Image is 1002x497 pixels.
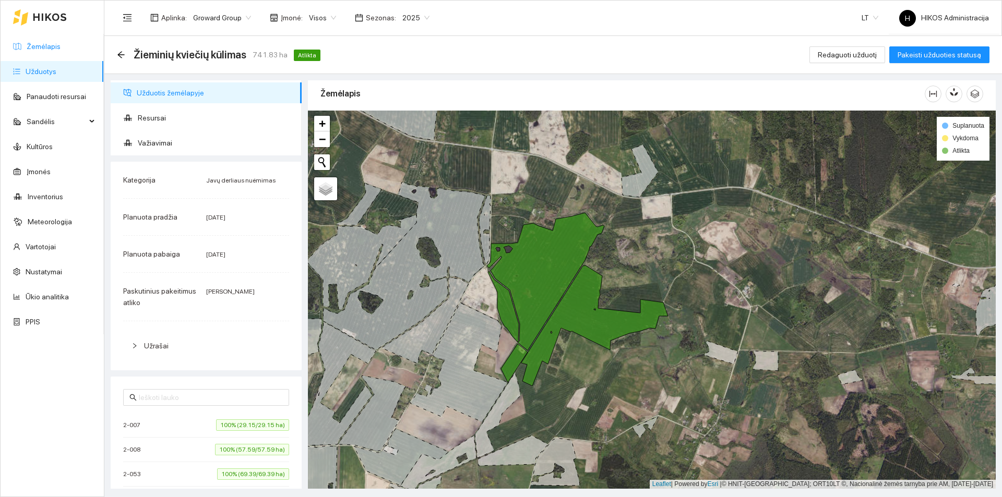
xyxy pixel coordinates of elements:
span: Pakeisti užduoties statusą [898,49,981,60]
span: 741.83 ha [253,49,288,60]
span: Sezonas : [366,12,396,23]
a: Zoom out [314,131,330,147]
span: calendar [355,14,363,22]
button: menu-fold [117,7,138,28]
input: Ieškoti lauko [139,392,283,403]
span: − [319,132,326,146]
span: Kategorija [123,176,156,184]
span: Užrašai [144,342,169,350]
span: shop [270,14,278,22]
a: Esri [708,480,719,488]
button: Pakeisti užduoties statusą [889,46,989,63]
span: [DATE] [206,251,225,258]
span: Suplanuota [952,122,984,129]
span: Planuota pradžia [123,213,177,221]
span: Groward Group [193,10,251,26]
span: arrow-left [117,51,125,59]
span: | [720,480,722,488]
span: 100% (57.59/57.59 ha) [215,444,289,455]
span: 2-007 [123,420,146,430]
span: [PERSON_NAME] [206,288,255,295]
div: Žemėlapis [320,79,925,108]
span: 100% (69.39/69.39 ha) [217,468,289,480]
a: Leaflet [652,480,671,488]
span: Javų derliaus nuėmimas [206,177,276,184]
a: Panaudoti resursai [27,92,86,101]
span: HIKOS Administracija [899,14,989,22]
button: Redaguoti užduotį [809,46,885,63]
span: Planuota pabaiga [123,250,180,258]
span: Vykdoma [952,135,979,142]
span: layout [150,14,159,22]
span: Sandėlis [27,111,86,132]
a: Vartotojai [26,243,56,251]
span: Redaguoti užduotį [818,49,877,60]
a: Nustatymai [26,268,62,276]
span: Atlikta [294,50,320,61]
span: menu-fold [123,13,132,22]
div: Užrašai [123,334,289,358]
span: Įmonė : [281,12,303,23]
span: Atlikta [952,147,970,154]
a: Meteorologija [28,217,72,226]
div: | Powered by © HNIT-[GEOGRAPHIC_DATA]; ORT10LT ©, Nacionalinė žemės tarnyba prie AM, [DATE]-[DATE] [650,480,996,489]
button: Initiate a new search [314,154,330,170]
span: 2025 [402,10,430,26]
a: Redaguoti užduotį [809,51,885,59]
a: PPIS [26,318,40,326]
span: [DATE] [206,214,225,221]
span: Žieminių kviečių kūlimas [134,46,246,63]
a: Kultūros [27,142,53,151]
span: + [319,117,326,130]
span: Užduotis žemėlapyje [137,82,293,103]
span: Aplinka : [161,12,187,23]
div: Atgal [117,51,125,59]
a: Layers [314,177,337,200]
span: column-width [925,90,941,98]
a: Užduotys [26,67,56,76]
span: 2-053 [123,469,146,479]
button: column-width [925,86,941,102]
a: Inventorius [28,192,63,201]
span: Visos [309,10,336,26]
span: right [132,343,138,349]
a: Zoom in [314,116,330,131]
span: 2-008 [123,444,146,455]
a: Žemėlapis [27,42,61,51]
span: search [129,394,137,401]
a: Įmonės [27,167,51,176]
span: LT [862,10,878,26]
span: 100% (29.15/29.15 ha) [216,419,289,431]
a: Ūkio analitika [26,293,69,301]
span: Važiavimai [138,132,293,153]
span: Resursai [138,107,293,128]
span: H [905,10,910,27]
span: Paskutinius pakeitimus atliko [123,287,196,307]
